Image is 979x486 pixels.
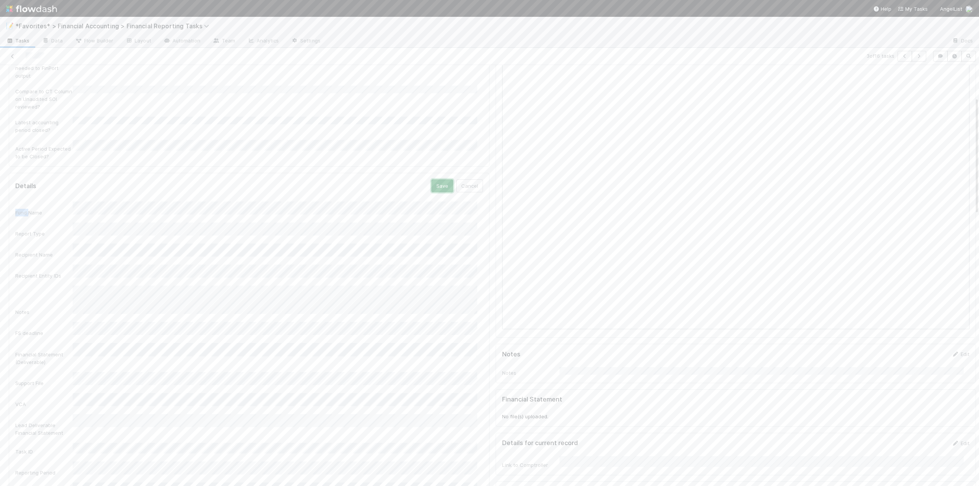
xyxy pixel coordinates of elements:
div: Notes [15,308,73,316]
div: Manual changes needed to FinPort output [15,57,73,80]
div: Notes [502,369,559,377]
span: Flow Builder [75,37,113,44]
button: Save [431,179,453,192]
div: Link to Comptroller [502,461,559,469]
div: FS deadline [15,329,73,337]
a: Edit [951,351,969,357]
a: Data [36,35,69,47]
div: Recipient Name [15,251,73,258]
div: No file(s) uploaded. [502,396,970,420]
span: AngelList [940,6,962,12]
h5: Details for current record [502,439,578,447]
div: Reporting Period [15,469,73,476]
a: Docs [946,35,979,47]
a: Layout [119,35,157,47]
div: Recipient Entity IDs [15,272,73,280]
span: 📝 [6,23,14,29]
a: Analytics [241,35,285,47]
a: Flow Builder [69,35,119,47]
div: Help [873,5,891,13]
div: Fund Name [15,209,73,216]
a: Edit [951,440,969,446]
button: Cancel [456,179,483,192]
div: Active Period Expected to be Closed? [15,145,73,160]
span: Tasks [6,37,30,44]
span: *Favorites* > Financial Accounting > Financial Reporting Tasks [15,22,213,30]
div: Lead Deliverable Financial Statement [15,421,73,437]
div: Task ID [15,448,73,455]
div: Compare to CT Column on Unaudited SOI reviewed? [15,88,73,111]
a: Settings [285,35,327,47]
h5: Details [15,182,36,190]
span: 3 of 16 tasks [867,52,894,60]
img: logo-inverted-e16ddd16eac7371096b0.svg [6,2,57,15]
div: Support File [15,379,73,387]
span: My Tasks [898,6,928,12]
h5: Notes [502,351,520,358]
div: Report Type [15,230,73,237]
div: Financial Statement (Deliverable) [15,351,73,366]
div: VCA [15,400,73,408]
a: Automation [157,35,207,47]
a: My Tasks [898,5,928,13]
a: Team [207,35,241,47]
img: avatar_705f3a58-2659-4f93-91ad-7a5be837418b.png [965,5,973,13]
h5: Financial Statement [502,396,562,403]
div: Latest accounting period closed? [15,119,73,134]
